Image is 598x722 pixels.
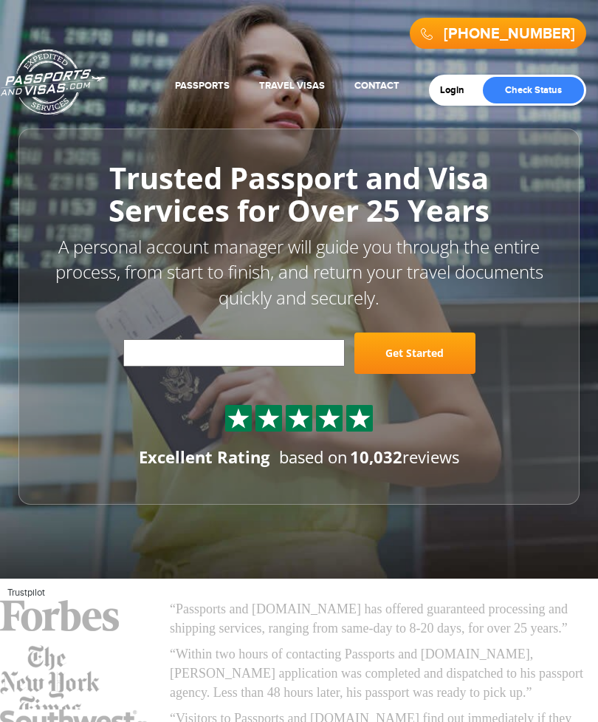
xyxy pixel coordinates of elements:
a: Get Started [354,333,475,374]
p: “Passports and [DOMAIN_NAME] has offered guaranteed processing and shipping services, ranging fro... [170,600,591,638]
h1: Trusted Passport and Visa Services for Over 25 Years [52,162,546,227]
strong: 10,032 [350,446,402,468]
span: based on [279,446,348,468]
img: Sprite St [348,407,371,429]
a: Travel Visas [259,80,325,92]
img: Sprite St [227,407,250,429]
a: Login [440,84,475,96]
p: A personal account manager will guide you through the entire process, from start to finish, and r... [52,234,546,310]
span: reviews [350,446,459,468]
a: Trustpilot [7,587,45,599]
a: Passports [175,80,230,92]
img: Sprite St [258,407,280,429]
img: Sprite St [318,407,340,429]
a: Contact [354,80,399,92]
a: Check Status [483,77,584,103]
a: Passports & [DOMAIN_NAME] [1,49,106,115]
a: [PHONE_NUMBER] [444,25,575,43]
img: Sprite St [288,407,310,429]
div: Excellent Rating [139,446,269,469]
p: “Within two hours of contacting Passports and [DOMAIN_NAME], [PERSON_NAME] application was comple... [170,645,591,702]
